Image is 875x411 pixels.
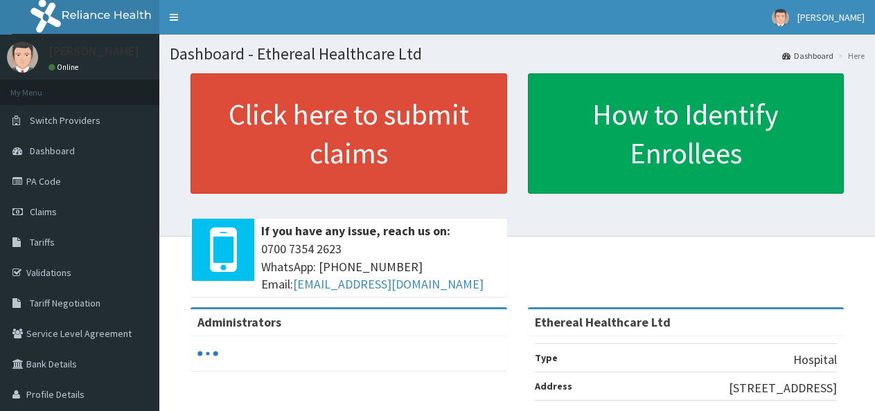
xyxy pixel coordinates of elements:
span: 0700 7354 2623 WhatsApp: [PHONE_NUMBER] Email: [261,240,500,293]
p: [STREET_ADDRESS] [729,379,837,397]
span: Switch Providers [30,114,100,127]
p: [PERSON_NAME] [48,45,139,57]
strong: Ethereal Healthcare Ltd [535,314,671,330]
b: If you have any issue, reach us on: [261,223,450,239]
img: User Image [772,9,789,26]
span: Tariff Negotiation [30,297,100,309]
p: Hospital [793,351,837,369]
span: Dashboard [30,145,75,157]
a: How to Identify Enrollees [528,73,845,194]
span: Tariffs [30,236,55,248]
h1: Dashboard - Ethereal Healthcare Ltd [170,45,865,63]
span: [PERSON_NAME] [797,11,865,24]
a: Dashboard [782,50,833,62]
b: Type [535,351,558,364]
b: Administrators [197,314,281,330]
a: [EMAIL_ADDRESS][DOMAIN_NAME] [293,276,484,292]
span: Claims [30,205,57,218]
b: Address [535,380,572,392]
a: Online [48,62,82,72]
img: User Image [7,42,38,73]
li: Here [835,50,865,62]
svg: audio-loading [197,343,218,364]
a: Click here to submit claims [191,73,507,194]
